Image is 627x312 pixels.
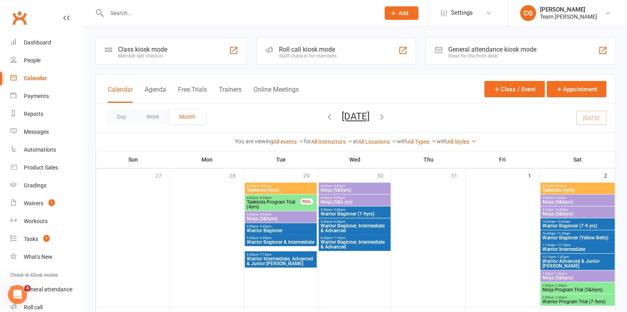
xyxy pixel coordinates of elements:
span: Ninja (5&6yrs) [542,212,613,216]
div: CG [520,5,536,21]
strong: You are viewing [235,138,273,144]
span: 6:30pm [246,253,315,256]
span: Ninja (5&6 yrs) [320,200,389,204]
a: Dashboard [10,34,84,52]
button: [DATE] [342,111,370,122]
span: 4:00pm [320,184,389,188]
span: - 4:30pm [332,184,345,188]
button: Free Trials [178,86,207,103]
div: Dashboard [24,39,51,46]
span: 5:45pm [246,236,315,240]
div: People [24,57,41,64]
a: Messages [10,123,84,141]
span: 9:00am [542,196,613,200]
span: 11:30am [542,243,613,247]
div: Class kiosk mode [118,46,167,53]
span: 6:30pm [320,236,389,240]
a: General attendance kiosk mode [10,281,84,299]
span: 1 [48,199,55,206]
div: Team [PERSON_NAME] [540,13,597,20]
a: Reports [10,105,84,123]
span: 4:00pm [246,184,315,188]
span: - 6:30pm [258,236,271,240]
a: Automations [10,141,84,159]
a: Gradings [10,177,84,195]
span: 12:15pm [542,255,613,259]
span: - 1:30pm [554,272,567,275]
span: Ninja (5&6yrs) [542,275,613,280]
a: All events [273,139,304,145]
th: Tue [244,151,318,168]
div: Great for the front desk [448,53,536,59]
span: Warrior Beginner (7-9 yrs) [542,223,613,228]
div: Workouts [24,218,48,224]
span: Warrior Intermediate, Advanced & Junior [PERSON_NAME] [246,256,315,266]
div: Gradings [24,182,46,189]
span: Warrior Intermediate [542,247,613,252]
span: Taekinda (4yrs) [542,188,613,193]
button: Appointment [547,81,606,97]
div: Roll call kiosk mode [279,46,337,53]
span: 5:00pm [320,208,389,212]
div: Reports [24,111,43,117]
div: Payments [24,93,49,99]
div: Messages [24,129,49,135]
span: Ninja (5&6yrs) [542,200,613,204]
span: Warrior Beginner (7-9yrs) [320,212,389,216]
span: 4 [24,285,31,291]
iframe: Intercom live chat [8,285,27,304]
strong: with [397,138,408,144]
a: Clubworx [10,8,29,28]
div: 30 [377,169,391,182]
button: Agenda [145,86,166,103]
span: - 4:30pm [258,196,271,200]
span: Ninja (5&6yrs) [246,216,315,221]
div: 31 [451,169,465,182]
span: - 5:00pm [332,196,345,200]
a: All Instructors [311,139,353,145]
span: - 4:30pm [258,184,271,188]
button: Class / Event [484,81,545,97]
span: 1:00pm [542,272,613,275]
a: What's New [10,248,84,266]
button: Calendar [108,86,133,103]
span: - 5:00pm [258,213,271,216]
span: 1 [43,235,50,242]
button: Day [107,110,136,124]
span: - 11:30am [555,232,570,235]
a: Workouts [10,212,84,230]
div: 27 [155,169,170,182]
span: 8:30am [542,184,613,188]
span: Warrior Beginner, Intermediate & Advanced [320,240,389,249]
div: [PERSON_NAME] [540,6,597,13]
span: Add [399,10,408,16]
div: Calendar [24,75,47,81]
span: 5:00pm [246,225,315,228]
div: 1 [528,169,539,182]
span: 9:30am [542,208,613,212]
span: 4:30pm [320,196,389,200]
th: Thu [392,151,466,168]
span: Warrior Beginner, Intermediate & Advanced [320,223,389,233]
span: - 1:30pm [554,284,567,287]
span: Warrior Beginner [246,228,315,233]
strong: for [304,138,311,144]
div: General attendance [24,286,72,293]
span: Taekinda Program Trial (4yrs) [246,200,301,209]
span: Ninja (5&6yrs) [320,188,389,193]
button: Week [136,110,169,124]
span: - 7:15pm [258,253,271,256]
span: 4:00pm [246,196,301,200]
div: Automations [24,146,56,153]
a: All Types [408,139,437,145]
a: Calendar [10,69,84,87]
span: - 9:00am [553,184,566,188]
a: All Locations [358,139,397,145]
a: Product Sales [10,159,84,177]
span: Warrior Beginner & Intermediate [246,240,315,245]
span: - 5:45pm [332,208,345,212]
div: Tasks [24,236,38,242]
div: General attendance kiosk mode [448,46,536,53]
span: Warrior Advanced & Junior [PERSON_NAME] [542,259,613,268]
span: - 5:45pm [258,225,271,228]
